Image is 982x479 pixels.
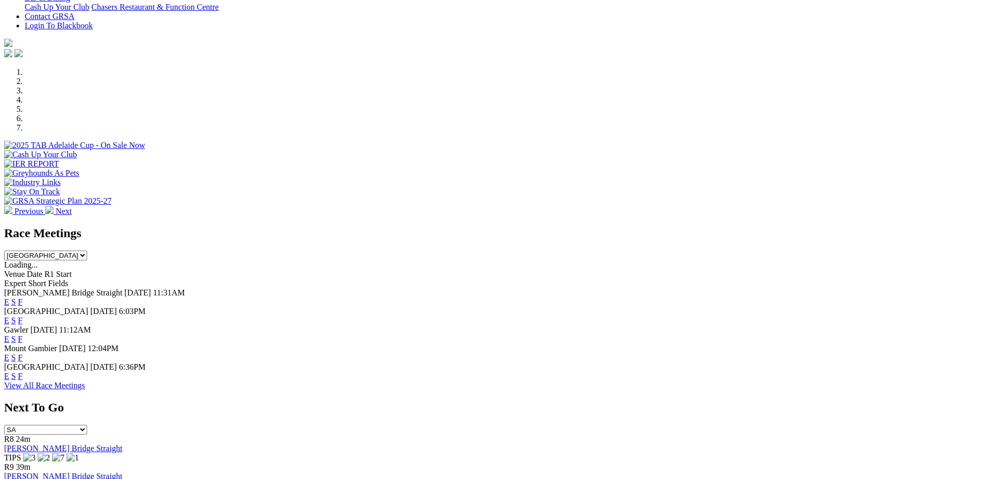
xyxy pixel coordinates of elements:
[4,49,12,57] img: facebook.svg
[4,316,9,325] a: E
[11,316,16,325] a: S
[11,372,16,381] a: S
[45,206,54,214] img: chevron-right-pager-white.svg
[59,325,91,334] span: 11:12AM
[52,453,64,463] img: 7
[91,3,219,11] a: Chasers Restaurant & Function Centre
[30,325,57,334] span: [DATE]
[4,435,14,443] span: R8
[119,362,146,371] span: 6:36PM
[18,353,23,362] a: F
[4,206,12,214] img: chevron-left-pager-white.svg
[45,207,72,216] a: Next
[4,325,28,334] span: Gawler
[48,279,68,288] span: Fields
[11,335,16,343] a: S
[4,226,978,240] h2: Race Meetings
[27,270,42,278] span: Date
[88,344,119,353] span: 12:04PM
[59,344,86,353] span: [DATE]
[14,49,23,57] img: twitter.svg
[4,335,9,343] a: E
[44,270,72,278] span: R1 Start
[4,401,978,415] h2: Next To Go
[28,279,46,288] span: Short
[25,12,74,21] a: Contact GRSA
[4,279,26,288] span: Expert
[56,207,72,216] span: Next
[4,344,57,353] span: Mount Gambier
[4,169,79,178] img: Greyhounds As Pets
[25,3,89,11] a: Cash Up Your Club
[4,463,14,471] span: R9
[124,288,151,297] span: [DATE]
[25,3,978,12] div: Bar & Dining
[4,381,85,390] a: View All Race Meetings
[4,187,60,196] img: Stay On Track
[4,159,59,169] img: IER REPORT
[4,288,122,297] span: [PERSON_NAME] Bridge Straight
[90,362,117,371] span: [DATE]
[4,372,9,381] a: E
[66,453,79,463] img: 1
[4,307,88,316] span: [GEOGRAPHIC_DATA]
[4,453,21,462] span: TIPS
[4,207,45,216] a: Previous
[4,444,122,453] a: [PERSON_NAME] Bridge Straight
[153,288,185,297] span: 11:31AM
[11,298,16,306] a: S
[119,307,146,316] span: 6:03PM
[16,435,30,443] span: 24m
[4,270,25,278] span: Venue
[4,150,77,159] img: Cash Up Your Club
[18,316,23,325] a: F
[4,298,9,306] a: E
[4,178,61,187] img: Industry Links
[4,353,9,362] a: E
[16,463,30,471] span: 39m
[90,307,117,316] span: [DATE]
[14,207,43,216] span: Previous
[4,196,111,206] img: GRSA Strategic Plan 2025-27
[18,335,23,343] a: F
[4,141,145,150] img: 2025 TAB Adelaide Cup - On Sale Now
[25,21,93,30] a: Login To Blackbook
[38,453,50,463] img: 2
[4,39,12,47] img: logo-grsa-white.png
[23,453,36,463] img: 3
[18,298,23,306] a: F
[4,260,38,269] span: Loading...
[11,353,16,362] a: S
[4,362,88,371] span: [GEOGRAPHIC_DATA]
[18,372,23,381] a: F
